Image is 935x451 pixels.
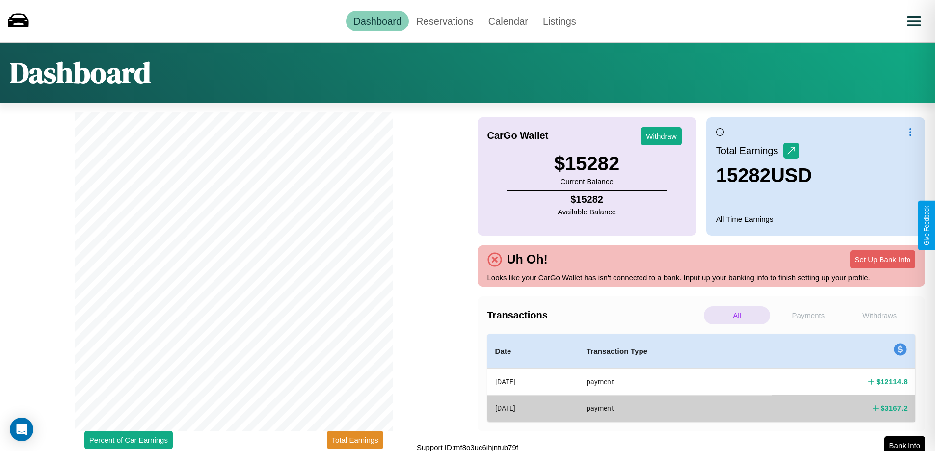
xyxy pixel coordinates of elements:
[716,164,812,186] h3: 15282 USD
[84,431,173,449] button: Percent of Car Earnings
[923,206,930,245] div: Give Feedback
[704,306,770,324] p: All
[487,271,916,284] p: Looks like your CarGo Wallet has isn't connected to a bank. Input up your banking info to finish ...
[327,431,383,449] button: Total Earnings
[487,369,579,396] th: [DATE]
[775,306,841,324] p: Payments
[495,345,571,357] h4: Date
[487,395,579,421] th: [DATE]
[641,127,682,145] button: Withdraw
[847,306,913,324] p: Withdraws
[716,212,915,226] p: All Time Earnings
[587,345,765,357] h4: Transaction Type
[487,310,701,321] h4: Transactions
[10,418,33,441] div: Open Intercom Messenger
[579,369,773,396] th: payment
[881,403,908,413] h4: $ 3167.2
[716,142,783,159] p: Total Earnings
[346,11,409,31] a: Dashboard
[558,194,616,205] h4: $ 15282
[535,11,584,31] a: Listings
[554,153,619,175] h3: $ 15282
[502,252,553,266] h4: Uh Oh!
[900,7,928,35] button: Open menu
[487,334,916,422] table: simple table
[850,250,915,268] button: Set Up Bank Info
[10,53,151,93] h1: Dashboard
[481,11,535,31] a: Calendar
[579,395,773,421] th: payment
[558,205,616,218] p: Available Balance
[487,130,549,141] h4: CarGo Wallet
[876,376,908,387] h4: $ 12114.8
[554,175,619,188] p: Current Balance
[409,11,481,31] a: Reservations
